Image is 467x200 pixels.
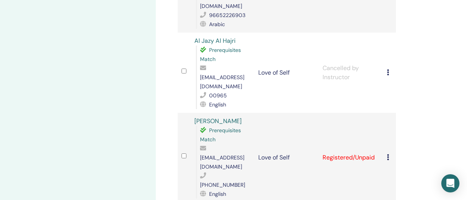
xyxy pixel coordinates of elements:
[200,47,241,62] span: Prerequisites Match
[200,181,245,188] span: [PHONE_NUMBER]
[209,191,226,197] span: English
[209,12,245,19] span: 96652226903
[200,154,244,170] span: [EMAIL_ADDRESS][DOMAIN_NAME]
[254,33,319,113] td: Love of Self
[209,92,227,99] span: 00965
[209,21,225,28] span: Arabic
[209,101,226,108] span: English
[441,174,459,192] div: Open Intercom Messenger
[194,37,236,45] a: Al Jazy Al Hajri
[200,127,241,143] span: Prerequisites Match
[194,117,242,125] a: [PERSON_NAME]
[200,74,244,90] span: [EMAIL_ADDRESS][DOMAIN_NAME]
